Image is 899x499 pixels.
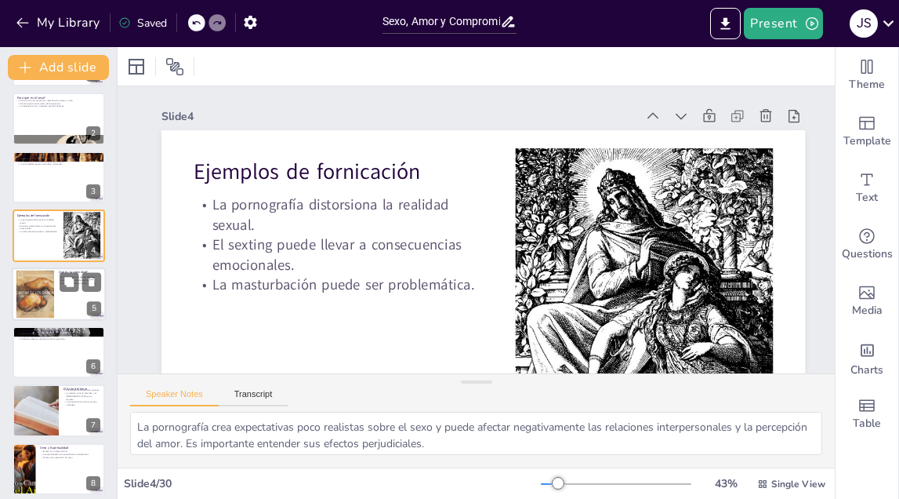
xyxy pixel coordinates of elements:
[8,55,109,80] button: Add slide
[13,384,105,436] div: 7
[843,133,891,150] span: Template
[842,246,893,263] span: Questions
[130,412,822,455] textarea: La pornografía crea expectativas poco realistas sobre el sexo y puede afectar negativamente las r...
[17,99,100,102] p: El sexo tiene tres propósitos: reproducción, placer y unión.
[13,209,105,261] div: 4
[850,8,878,39] button: J S
[17,219,59,224] p: La pornografía distorsiona la realidad sexual.
[836,47,898,104] div: Change the overall theme
[87,301,101,315] div: 5
[60,272,78,291] button: Duplicate Slide
[40,450,100,453] p: El sexo es un regalo divino.
[59,282,101,285] p: La virginidad tiene un valor simbólico.
[86,243,100,257] div: 4
[165,57,184,76] span: Position
[17,329,100,333] p: La Sulamita y el [DEMOGRAPHIC_DATA]
[219,389,288,406] button: Transcript
[849,76,885,93] span: Theme
[118,16,167,31] div: Saved
[382,10,500,33] input: Insert title
[771,478,825,490] span: Single View
[17,101,100,104] p: El acto sexual une las almas de las personas.
[63,387,100,392] p: El Valor del Amor
[836,330,898,386] div: Add charts and graphs
[17,231,59,234] p: La masturbación puede ser problemática.
[194,235,484,275] p: El sexting puede llevar a consecuencias emocionales.
[850,9,878,38] div: J S
[59,275,101,279] p: La virginidad es un estado del alma.
[17,332,100,335] p: La Sulamita elige el amor verdadero.
[194,156,484,186] p: Ejemplos de fornicación
[707,476,745,491] div: 43 %
[710,8,741,39] button: Export to PowerPoint
[17,104,100,107] p: La reproducción es un aspecto esencial del sexo.
[13,93,105,144] div: 2
[86,184,100,199] div: 3
[86,476,100,490] div: 8
[63,389,100,392] p: El amor genuino supera las riquezas.
[59,270,101,275] p: Que es la virginidad?
[852,302,883,319] span: Media
[836,104,898,160] div: Add ready made slides
[40,453,100,456] p: La espiritualidad en la sexualidad es fundamental.
[17,154,100,158] p: Qué es la fornicación
[12,268,106,321] div: 5
[17,335,100,338] p: El amor verdadero exige sacrificio.
[744,8,822,39] button: Present
[86,418,100,432] div: 7
[853,415,881,432] span: Table
[124,54,149,79] div: Layout
[194,275,484,295] p: La masturbación puede ser problemática.
[17,163,100,166] p: La inmoralidad sexual se considera un pecado.
[40,456,100,459] p: El sexo como expresión de amor.
[13,326,105,378] div: 6
[86,359,100,373] div: 6
[124,476,541,491] div: Slide 4 / 30
[40,445,100,450] p: Sexo y Espiritualidad
[17,95,100,100] p: Para que es el sexo?
[130,389,219,406] button: Speaker Notes
[836,160,898,217] div: Add text boxes
[856,189,878,206] span: Text
[59,279,101,282] p: La nueva virginidad es posible.
[836,273,898,330] div: Add images, graphics, shapes or video
[836,217,898,273] div: Get real-time input from your audience
[13,151,105,203] div: 3
[13,443,105,495] div: 8
[82,272,101,291] button: Delete Slide
[63,392,100,401] p: La relación entre la Sulamita y el [DEMOGRAPHIC_DATA] es un ejemplo.
[17,157,100,160] p: La fornicación implica [MEDICAL_DATA] sexuales fuera del matrimonio.
[17,213,59,218] p: Ejemplos de fornicación
[194,195,484,235] p: La pornografía distorsiona la realidad sexual.
[836,386,898,443] div: Add a table
[850,362,883,379] span: Charts
[17,160,100,163] p: La fornicación abarca diversas prácticas sexuales.
[17,338,100,341] p: La historia refleja la importancia del compromiso.
[12,10,107,35] button: My Library
[17,224,59,230] p: El sexting puede llevar a consecuencias emocionales.
[161,109,636,124] div: Slide 4
[86,126,100,140] div: 2
[63,401,100,406] p: La importancia de valorar el amor verdadero.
